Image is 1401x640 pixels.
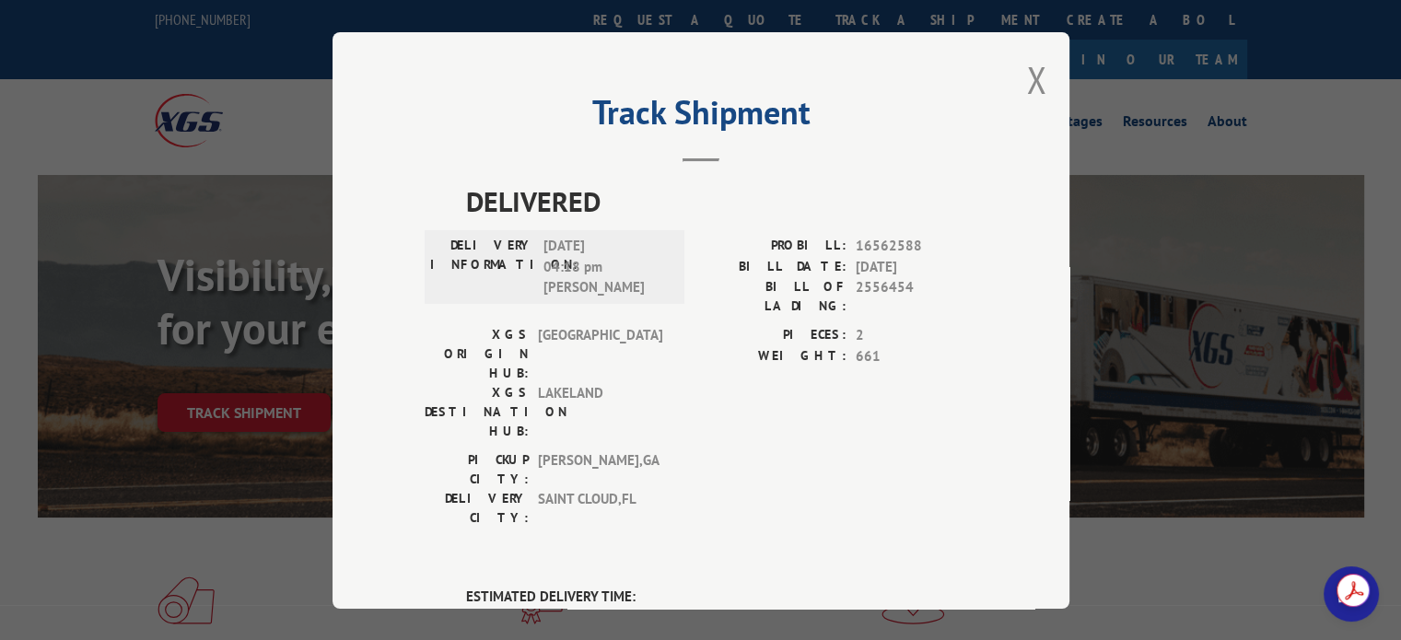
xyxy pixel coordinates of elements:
span: DELIVERED [466,180,977,222]
span: 2556454 [856,277,977,316]
span: [DATE] 04:18 pm [PERSON_NAME] [543,236,668,298]
span: [DATE] [856,256,977,277]
span: SAINT CLOUD , FL [538,489,662,528]
span: 661 [856,345,977,367]
label: BILL OF LADING: [701,277,846,316]
span: [GEOGRAPHIC_DATA] [538,325,662,383]
label: PICKUP CITY: [425,450,529,489]
span: LAKELAND [538,383,662,441]
label: XGS ORIGIN HUB: [425,325,529,383]
h2: Track Shipment [425,99,977,134]
label: XGS DESTINATION HUB: [425,383,529,441]
label: DELIVERY INFORMATION: [430,236,534,298]
span: 2 [856,325,977,346]
div: Open chat [1324,566,1379,622]
label: BILL DATE: [701,256,846,277]
label: PROBILL: [701,236,846,257]
span: [PERSON_NAME] , GA [538,450,662,489]
label: DELIVERY CITY: [425,489,529,528]
label: WEIGHT: [701,345,846,367]
label: ESTIMATED DELIVERY TIME: [466,587,977,608]
button: Close modal [1026,55,1046,104]
span: 16562588 [856,236,977,257]
label: PIECES: [701,325,846,346]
